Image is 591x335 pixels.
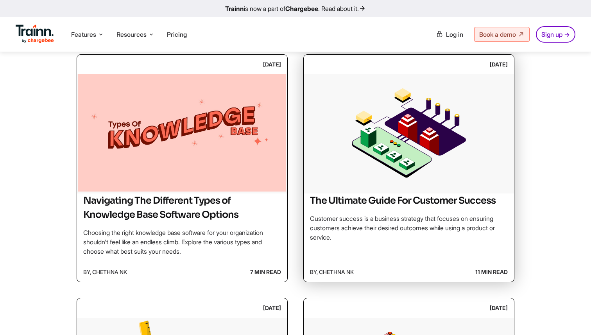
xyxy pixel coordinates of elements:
[552,297,591,335] iframe: Chat Widget
[116,30,147,39] span: Resources
[83,228,281,256] p: Choosing the right knowledge base software for your organization shouldn't feel like an endless c...
[446,30,463,38] span: Log in
[71,30,96,39] span: Features
[83,193,281,222] h2: Navigating The Different Types of Knowledge Base Software Options
[225,5,244,13] b: Trainn
[304,74,514,192] img: The Ultimate Guide For Customer Success
[16,25,54,43] img: Trainn Logo
[474,27,530,42] a: Book a demo
[167,30,187,38] a: Pricing
[250,265,281,279] b: 7 min read
[536,26,575,43] a: Sign up →
[285,5,318,13] b: Chargebee
[479,30,516,38] span: Book a demo
[475,265,508,279] b: 11 min read
[310,265,354,279] span: by, Chethna NK
[310,193,508,208] h2: The Ultimate Guide For Customer Success
[263,58,281,71] div: [DATE]
[431,27,468,41] a: Log in
[310,214,508,242] p: Customer success is a business strategy that focuses on ensuring customers achieve their desired ...
[263,301,281,315] div: [DATE]
[77,74,287,192] img: Navigating The Different Types of Knowledge Base Software Options
[77,54,288,282] a: [DATE] Navigating The Different Types of Knowledge Base Software Options Navigating The Different...
[83,265,127,279] span: by, Chethna NK
[490,58,508,71] div: [DATE]
[303,54,514,282] a: [DATE] The Ultimate Guide For Customer Success The Ultimate Guide For Customer Success Customer s...
[490,301,508,315] div: [DATE]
